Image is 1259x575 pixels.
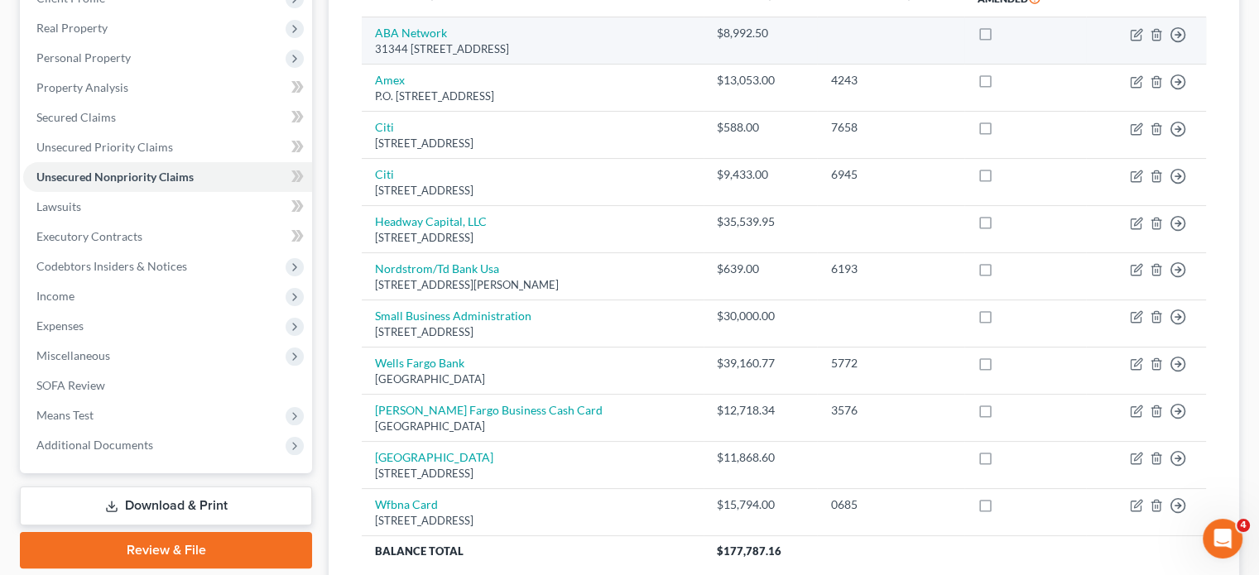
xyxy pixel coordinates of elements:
[830,402,951,419] div: 3576
[375,324,690,340] div: [STREET_ADDRESS]
[717,72,804,89] div: $13,053.00
[36,229,142,243] span: Executory Contracts
[375,356,464,370] a: Wells Fargo Bank
[375,466,690,482] div: [STREET_ADDRESS]
[830,72,951,89] div: 4243
[375,309,531,323] a: Small Business Administration
[36,140,173,154] span: Unsecured Priority Claims
[36,289,74,303] span: Income
[717,213,804,230] div: $35,539.95
[375,497,438,511] a: Wfbna Card
[830,119,951,136] div: 7658
[1203,519,1242,558] iframe: Intercom live chat
[36,259,187,273] span: Codebtors Insiders & Notices
[717,355,804,371] div: $39,160.77
[375,214,487,228] a: Headway Capital, LLC
[23,132,312,162] a: Unsecured Priority Claims
[717,261,804,277] div: $639.00
[1237,519,1250,532] span: 4
[36,378,105,392] span: SOFA Review
[375,230,690,246] div: [STREET_ADDRESS]
[36,438,153,452] span: Additional Documents
[375,403,603,417] a: [PERSON_NAME] Fargo Business Cash Card
[717,25,804,41] div: $8,992.50
[375,89,690,104] div: P.O. [STREET_ADDRESS]
[375,183,690,199] div: [STREET_ADDRESS]
[23,162,312,192] a: Unsecured Nonpriority Claims
[830,261,951,277] div: 6193
[375,167,394,181] a: Citi
[20,486,312,525] a: Download & Print
[375,419,690,434] div: [GEOGRAPHIC_DATA]
[375,73,405,87] a: Amex
[36,199,81,213] span: Lawsuits
[23,103,312,132] a: Secured Claims
[23,73,312,103] a: Property Analysis
[36,348,110,362] span: Miscellaneous
[36,50,131,65] span: Personal Property
[375,136,690,151] div: [STREET_ADDRESS]
[23,222,312,252] a: Executory Contracts
[20,532,312,568] a: Review & File
[375,371,690,387] div: [GEOGRAPHIC_DATA]
[830,166,951,183] div: 6945
[375,41,690,57] div: 31344 [STREET_ADDRESS]
[375,261,499,276] a: Nordstrom/Td Bank Usa
[717,402,804,419] div: $12,718.34
[717,166,804,183] div: $9,433.00
[830,496,951,513] div: 0685
[375,26,447,40] a: ABA Network
[36,408,94,422] span: Means Test
[717,119,804,136] div: $588.00
[36,21,108,35] span: Real Property
[36,110,116,124] span: Secured Claims
[36,80,128,94] span: Property Analysis
[375,450,493,464] a: [GEOGRAPHIC_DATA]
[375,513,690,529] div: [STREET_ADDRESS]
[717,308,804,324] div: $30,000.00
[23,371,312,400] a: SOFA Review
[362,536,704,566] th: Balance Total
[23,192,312,222] a: Lawsuits
[717,449,804,466] div: $11,868.60
[717,496,804,513] div: $15,794.00
[375,277,690,293] div: [STREET_ADDRESS][PERSON_NAME]
[830,355,951,371] div: 5772
[717,544,781,558] span: $177,787.16
[36,170,194,184] span: Unsecured Nonpriority Claims
[375,120,394,134] a: Citi
[36,319,84,333] span: Expenses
